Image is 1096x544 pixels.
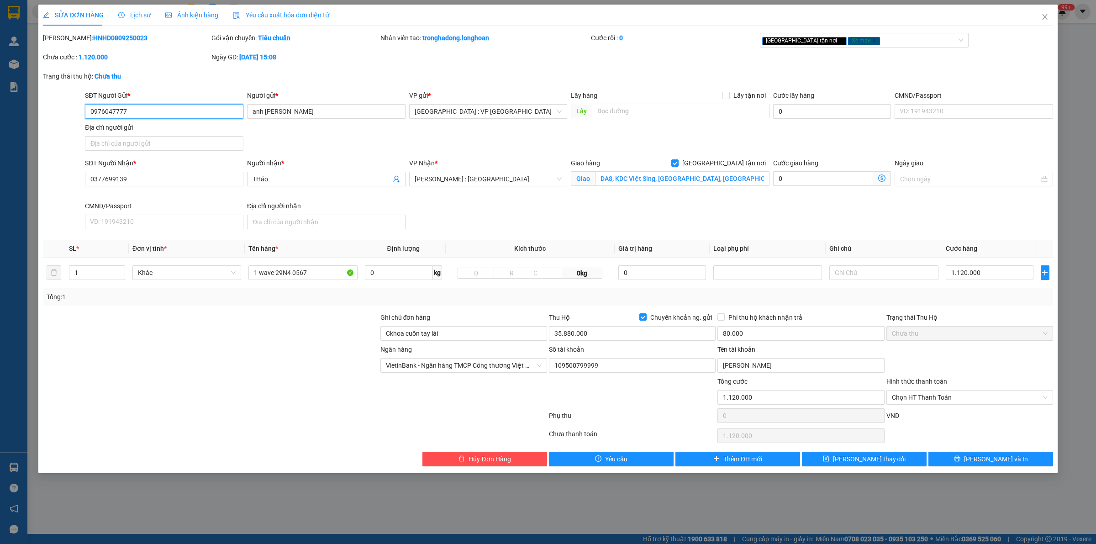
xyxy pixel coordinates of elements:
label: Ghi chú đơn hàng [380,314,431,321]
b: Chưa thu [95,73,121,80]
b: tronghadong.longhoan [422,34,489,42]
span: VietinBank - Ngân hàng TMCP Công thương Việt Nam [386,359,542,372]
button: Close [1032,5,1058,30]
div: Trạng thái thu hộ: [43,71,252,81]
span: exclamation-circle [595,455,601,463]
span: close [1041,13,1049,21]
input: Số tài khoản [549,358,716,373]
span: Xe máy [848,37,880,45]
div: Địa chỉ người nhận [247,201,406,211]
span: close [838,38,843,43]
span: Giao [571,171,595,186]
label: Tên tài khoản [717,346,755,353]
b: 0 [619,34,623,42]
span: edit [43,12,49,18]
span: SL [69,245,76,252]
label: Ngày giao [895,159,923,167]
div: Phụ thu [548,411,717,427]
b: HNHD0809250023 [93,34,148,42]
span: Tổng cước [717,378,748,385]
label: Cước lấy hàng [773,92,814,99]
b: Tiêu chuẩn [258,34,290,42]
span: plus [713,455,720,463]
div: Chưa cước : [43,52,210,62]
span: Yêu cầu xuất hóa đơn điện tử [233,11,329,19]
b: [DATE] 15:08 [239,53,276,61]
input: Địa chỉ của người nhận [247,215,406,229]
input: Cước giao hàng [773,171,873,186]
div: Địa chỉ người gửi [85,122,243,132]
span: Phí thu hộ khách nhận trả [725,312,806,322]
b: 1.120.000 [79,53,108,61]
span: Tên hàng [248,245,278,252]
span: Định lượng [387,245,420,252]
label: Cước giao hàng [773,159,818,167]
input: R [494,268,530,279]
span: Chưa thu [892,327,1048,340]
span: close [872,38,876,43]
div: CMND/Passport [895,90,1053,100]
span: Lấy hàng [571,92,597,99]
span: Giá trị hàng [618,245,652,252]
div: Nhân viên tạo: [380,33,590,43]
input: Ghi Chú [829,265,938,280]
button: plus [1041,265,1049,280]
span: plus [1041,269,1049,276]
div: Người nhận [247,158,406,168]
button: exclamation-circleYêu cầu [549,452,674,466]
div: Ngày GD: [211,52,378,62]
span: [PERSON_NAME] và In [964,454,1028,464]
div: Cước rồi : [591,33,758,43]
span: 0kg [562,268,602,279]
div: Người gửi [247,90,406,100]
button: deleteHủy Đơn Hàng [422,452,547,466]
span: Kích thước [514,245,546,252]
span: Ảnh kiện hàng [165,11,218,19]
span: [PERSON_NAME] thay đổi [833,454,906,464]
span: Hủy Đơn Hàng [469,454,511,464]
span: Chuyển khoản ng. gửi [647,312,716,322]
span: Chọn HT Thanh Toán [892,391,1048,404]
span: Đơn vị tính [132,245,167,252]
button: save[PERSON_NAME] thay đổi [802,452,927,466]
input: Giao tận nơi [595,171,769,186]
span: Khác [138,266,236,280]
span: Hồ Chí Minh : Kho Quận 12 [415,172,562,186]
span: delete [458,455,465,463]
span: Giao hàng [571,159,600,167]
span: Lấy tận nơi [730,90,769,100]
div: Gói vận chuyển: [211,33,378,43]
th: Loại phụ phí [710,240,826,258]
label: Số tài khoản [549,346,584,353]
span: Yêu cầu [605,454,627,464]
span: kg [433,265,442,280]
input: Tên tài khoản [717,358,884,373]
div: CMND/Passport [85,201,243,211]
th: Ghi chú [826,240,942,258]
span: dollar-circle [878,174,885,182]
span: Lịch sử [118,11,151,19]
span: Thu Hộ [549,314,570,321]
span: clock-circle [118,12,125,18]
span: printer [954,455,960,463]
button: plusThêm ĐH mới [675,452,800,466]
span: save [823,455,829,463]
span: VND [886,412,899,419]
div: VP gửi [409,90,568,100]
span: SỬA ĐƠN HÀNG [43,11,104,19]
input: Ghi chú đơn hàng [380,326,547,341]
button: delete [47,265,61,280]
div: [PERSON_NAME]: [43,33,210,43]
label: Ngân hàng [380,346,412,353]
div: SĐT Người Nhận [85,158,243,168]
div: Trạng thái Thu Hộ [886,312,1053,322]
input: C [530,268,563,279]
span: Hà Nội : VP Hà Đông [415,105,562,118]
div: Tổng: 1 [47,292,423,302]
span: picture [165,12,172,18]
span: Lấy [571,104,592,118]
button: printer[PERSON_NAME] và In [928,452,1053,466]
span: Thêm ĐH mới [723,454,762,464]
div: Chưa thanh toán [548,429,717,445]
input: D [458,268,494,279]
